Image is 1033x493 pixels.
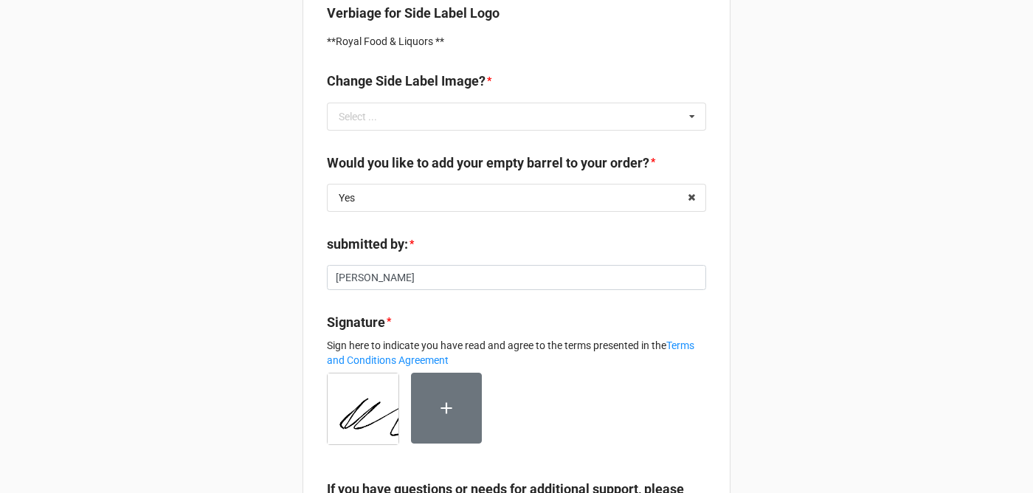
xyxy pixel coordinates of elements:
[327,34,706,49] p: **Royal Food & Liquors **
[327,338,706,368] p: Sign here to indicate you have read and agree to the terms presented in the
[327,234,408,255] label: submitted by:
[327,373,411,457] div: 7TmBbKw21f%2F7TmBbKw21f.png
[327,71,486,92] label: Change Side Label Image?
[327,153,649,173] label: Would you like to add your empty barrel to your order?
[327,312,385,333] label: Signature
[328,373,398,444] img: ADT-T12EuAeU4KmKNSaqCsmlEjBoycPU1jPTEf-WE_k
[327,3,500,24] label: Verbiage for Side Label Logo
[339,111,377,122] div: Select ...
[339,193,355,203] div: Yes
